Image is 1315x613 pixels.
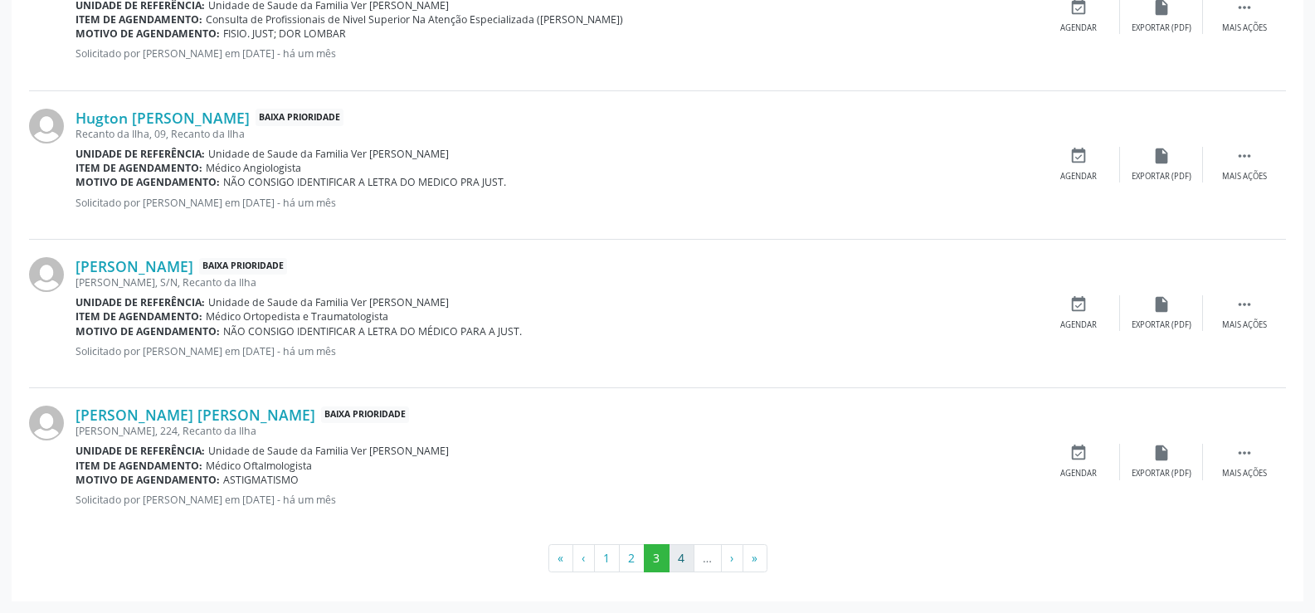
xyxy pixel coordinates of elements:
p: Solicitado por [PERSON_NAME] em [DATE] - há um mês [75,344,1037,358]
b: Item de agendamento: [75,459,202,473]
b: Unidade de referência: [75,147,205,161]
a: [PERSON_NAME] [75,257,193,275]
p: Solicitado por [PERSON_NAME] em [DATE] - há um mês [75,46,1037,61]
div: [PERSON_NAME], S/N, Recanto da Ilha [75,275,1037,289]
span: Baixa Prioridade [199,258,287,275]
div: Mais ações [1222,22,1267,34]
span: NÃO CONSIGO IDENTIFICAR A LETRA DO MEDICO PRA JUST. [223,175,506,189]
b: Item de agendamento: [75,309,202,324]
span: Baixa Prioridade [321,406,409,424]
span: Médico Oftalmologista [206,459,312,473]
span: NÃO CONSIGO IDENTIFICAR A LETRA DO MÉDICO PARA A JUST. [223,324,522,338]
b: Item de agendamento: [75,12,202,27]
i: event_available [1069,147,1088,165]
button: Go to page 3 [644,544,670,572]
p: Solicitado por [PERSON_NAME] em [DATE] - há um mês [75,493,1037,507]
img: img [29,109,64,144]
img: img [29,257,64,292]
div: Exportar (PDF) [1132,468,1191,479]
b: Unidade de referência: [75,295,205,309]
span: Unidade de Saude da Familia Ver [PERSON_NAME] [208,147,449,161]
b: Unidade de referência: [75,444,205,458]
span: Unidade de Saude da Familia Ver [PERSON_NAME] [208,444,449,458]
ul: Pagination [29,544,1286,572]
div: Mais ações [1222,171,1267,182]
a: Hugton [PERSON_NAME] [75,109,250,127]
div: Recanto da Ilha, 09, Recanto da Ilha [75,127,1037,141]
button: Go to last page [743,544,767,572]
div: Agendar [1060,22,1097,34]
div: [PERSON_NAME], 224, Recanto da Ilha [75,424,1037,438]
div: Agendar [1060,468,1097,479]
b: Motivo de agendamento: [75,473,220,487]
span: Médico Ortopedista e Traumatologista [206,309,388,324]
span: Baixa Prioridade [256,109,343,126]
span: Unidade de Saude da Familia Ver [PERSON_NAME] [208,295,449,309]
b: Motivo de agendamento: [75,27,220,41]
i:  [1235,295,1254,314]
i: event_available [1069,444,1088,462]
button: Go to page 2 [619,544,645,572]
i: insert_drive_file [1152,147,1171,165]
button: Go to page 1 [594,544,620,572]
a: [PERSON_NAME] [PERSON_NAME] [75,406,315,424]
b: Motivo de agendamento: [75,175,220,189]
div: Exportar (PDF) [1132,171,1191,182]
b: Motivo de agendamento: [75,324,220,338]
i:  [1235,147,1254,165]
span: FISIO. JUST; DOR LOMBAR [223,27,346,41]
span: Consulta de Profissionais de Nivel Superior Na Atenção Especializada ([PERSON_NAME]) [206,12,623,27]
div: Exportar (PDF) [1132,319,1191,331]
button: Go to first page [548,544,573,572]
span: ASTIGMATISMO [223,473,299,487]
span: Médico Angiologista [206,161,301,175]
i: insert_drive_file [1152,295,1171,314]
div: Agendar [1060,319,1097,331]
i:  [1235,444,1254,462]
button: Go to page 4 [669,544,694,572]
div: Mais ações [1222,319,1267,331]
button: Go to previous page [572,544,595,572]
i: event_available [1069,295,1088,314]
button: Go to next page [721,544,743,572]
img: img [29,406,64,440]
b: Item de agendamento: [75,161,202,175]
div: Exportar (PDF) [1132,22,1191,34]
p: Solicitado por [PERSON_NAME] em [DATE] - há um mês [75,196,1037,210]
div: Agendar [1060,171,1097,182]
i: insert_drive_file [1152,444,1171,462]
div: Mais ações [1222,468,1267,479]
